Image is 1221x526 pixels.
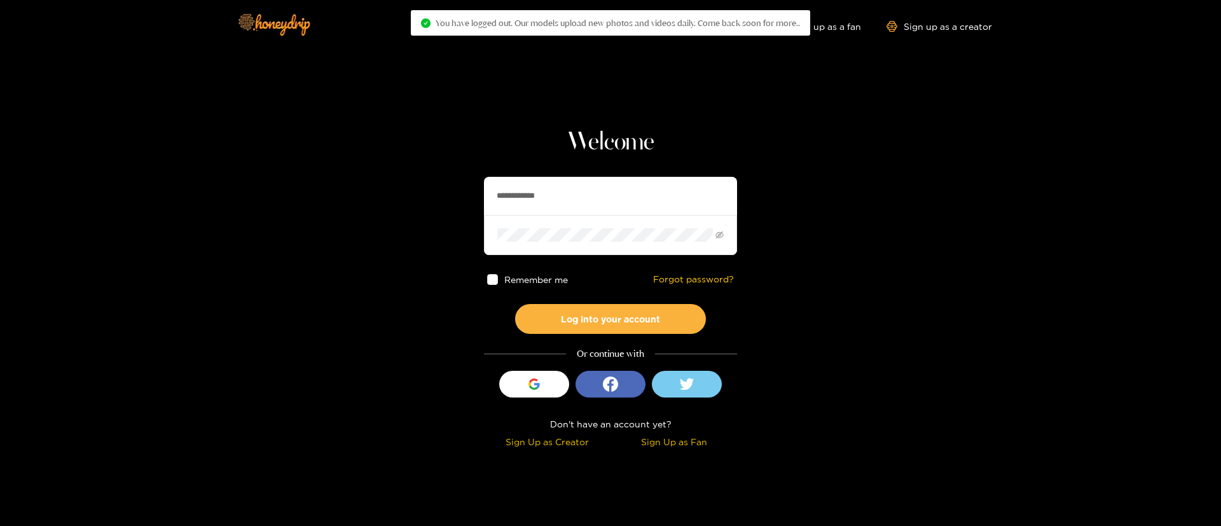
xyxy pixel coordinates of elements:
span: You have logged out. Our models upload new photos and videos daily. Come back soon for more.. [436,18,800,28]
span: check-circle [421,18,431,28]
span: Remember me [504,275,568,284]
div: Sign Up as Creator [487,434,607,449]
button: Log into your account [515,304,706,334]
div: Sign Up as Fan [614,434,734,449]
a: Sign up as a fan [774,21,861,32]
div: Or continue with [484,347,737,361]
a: Sign up as a creator [886,21,992,32]
div: Don't have an account yet? [484,417,737,431]
h1: Welcome [484,127,737,158]
a: Forgot password? [653,274,734,285]
span: eye-invisible [715,231,724,239]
